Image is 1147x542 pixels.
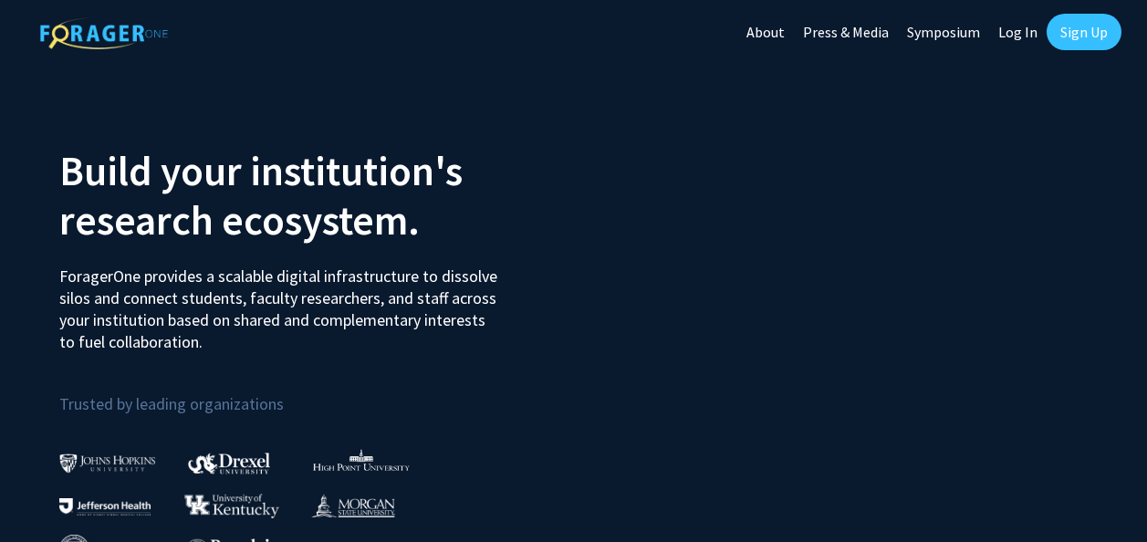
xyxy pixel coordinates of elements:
[59,498,151,516] img: Thomas Jefferson University
[313,449,410,471] img: High Point University
[188,453,270,474] img: Drexel University
[59,252,500,353] p: ForagerOne provides a scalable digital infrastructure to dissolve silos and connect students, fac...
[59,146,560,245] h2: Build your institution's research ecosystem.
[311,494,395,517] img: Morgan State University
[40,17,168,49] img: ForagerOne Logo
[59,368,560,418] p: Trusted by leading organizations
[59,453,156,473] img: Johns Hopkins University
[1047,14,1121,50] a: Sign Up
[184,494,279,518] img: University of Kentucky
